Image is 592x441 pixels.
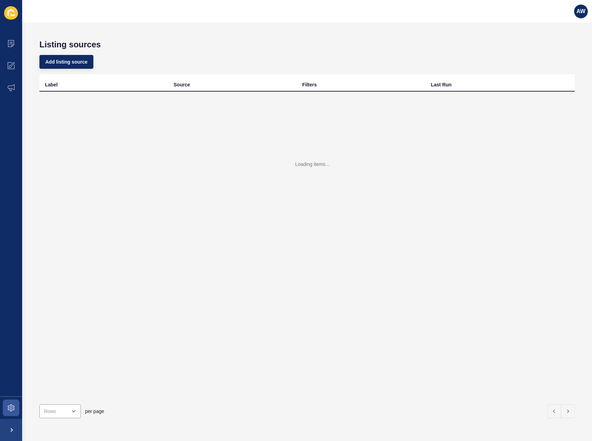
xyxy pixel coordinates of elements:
[431,81,452,88] div: Last Run
[302,81,317,88] div: Filters
[39,404,81,418] div: open menu
[39,55,93,69] button: Add listing source
[85,408,104,415] span: per page
[576,8,585,15] span: AW
[295,161,330,168] div: Loading items...
[39,40,575,49] h1: Listing sources
[45,58,87,65] span: Add listing source
[174,81,190,88] div: Source
[45,81,58,88] div: Label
